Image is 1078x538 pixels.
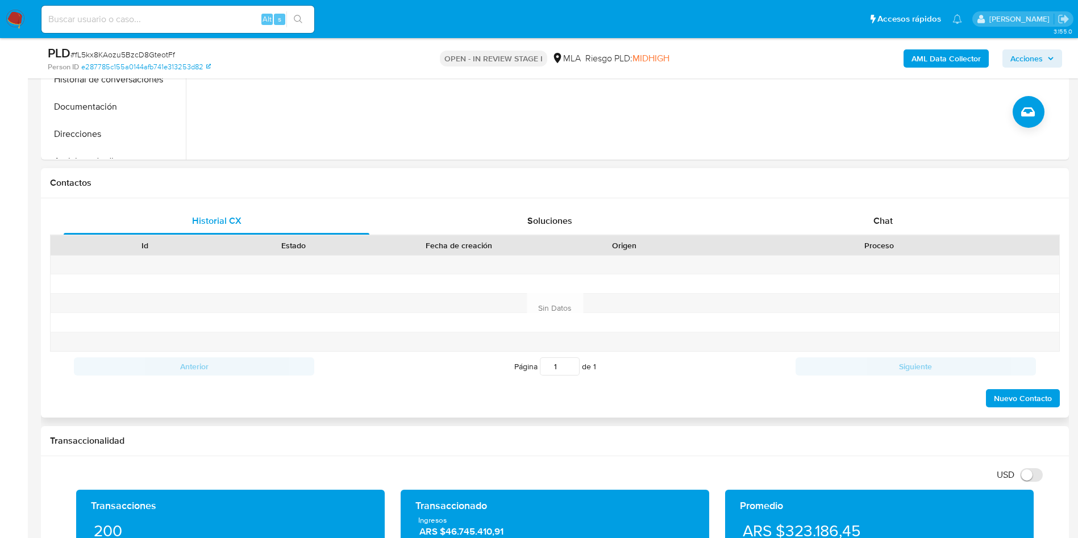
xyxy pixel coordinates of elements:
[877,13,941,25] span: Accesos rápidos
[585,52,669,65] span: Riesgo PLD:
[514,357,596,376] span: Página de
[632,52,669,65] span: MIDHIGH
[527,214,572,227] span: Soluciones
[50,177,1060,189] h1: Contactos
[286,11,310,27] button: search-icon
[1058,13,1069,25] a: Salir
[552,52,581,65] div: MLA
[952,14,962,24] a: Notificaciones
[50,435,1060,447] h1: Transaccionalidad
[440,51,547,66] p: OPEN - IN REVIEW STAGE I
[227,240,360,251] div: Estado
[911,49,981,68] b: AML Data Collector
[44,93,186,120] button: Documentación
[44,66,186,93] button: Historial de conversaciones
[263,14,272,24] span: Alt
[48,44,70,62] b: PLD
[41,12,314,27] input: Buscar usuario o caso...
[558,240,691,251] div: Origen
[1010,49,1043,68] span: Acciones
[1054,27,1072,36] span: 3.155.0
[44,148,186,175] button: Anticipos de dinero
[48,62,79,72] b: Person ID
[70,49,175,60] span: # fL5kx8KAozu5BzcD8GteotFf
[873,214,893,227] span: Chat
[994,390,1052,406] span: Nuevo Contacto
[81,62,211,72] a: e287785c155a0144afb741e313253d82
[74,357,314,376] button: Anterior
[593,361,596,372] span: 1
[78,240,211,251] div: Id
[1002,49,1062,68] button: Acciones
[44,120,186,148] button: Direcciones
[989,14,1054,24] p: agostina.faruolo@mercadolibre.com
[192,214,242,227] span: Historial CX
[707,240,1051,251] div: Proceso
[376,240,542,251] div: Fecha de creación
[796,357,1036,376] button: Siguiente
[904,49,989,68] button: AML Data Collector
[986,389,1060,407] button: Nuevo Contacto
[278,14,281,24] span: s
